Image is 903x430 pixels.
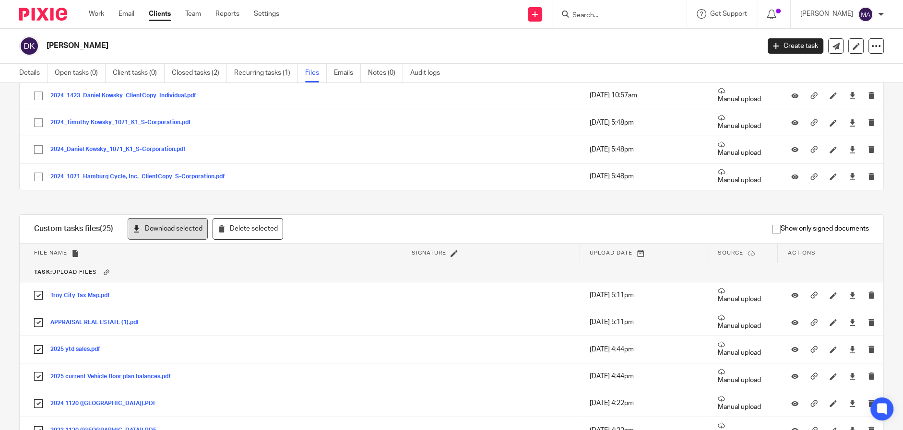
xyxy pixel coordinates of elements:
[50,346,107,353] button: 2025 ytd sales.pdf
[50,400,164,407] button: 2024 1120 ([GEOGRAPHIC_DATA]).PDF
[254,9,279,19] a: Settings
[849,318,856,327] a: Download
[849,145,856,154] a: Download
[590,345,699,354] p: [DATE] 4:44pm
[50,292,117,299] button: Troy City Tax Map.pdf
[412,250,446,256] span: Signature
[305,64,327,82] a: Files
[718,250,743,256] span: Source
[50,119,198,126] button: 2024_Timothy Kowsky_1071_K1_S-Corporation.pdf
[29,286,48,304] input: Select
[29,340,48,359] input: Select
[718,287,768,304] p: Manual upload
[19,64,48,82] a: Details
[185,9,201,19] a: Team
[50,93,203,99] button: 2024_1423_Daniel Kowsky_ClientCopy_Individual.pdf
[29,87,48,105] input: Select
[590,372,699,381] p: [DATE] 4:44pm
[128,218,208,240] button: Download selected
[334,64,361,82] a: Emails
[19,8,67,21] img: Pixie
[849,172,856,181] a: Download
[100,225,113,232] span: (25)
[50,319,146,326] button: APPRAISAL REAL ESTATE (1).pdf
[718,114,768,131] p: Manual upload
[718,395,768,412] p: Manual upload
[768,38,823,54] a: Create task
[234,64,298,82] a: Recurring tasks (1)
[718,314,768,331] p: Manual upload
[849,91,856,100] a: Download
[590,250,632,256] span: Upload date
[50,373,178,380] button: 2025 current Vehicle floor plan balances.pdf
[215,9,239,19] a: Reports
[34,270,97,275] span: Upload Files
[718,368,768,385] p: Manual upload
[34,270,52,275] b: Task:
[29,395,48,413] input: Select
[590,398,699,408] p: [DATE] 4:22pm
[718,341,768,358] p: Manual upload
[590,145,699,154] p: [DATE] 5:48pm
[34,250,67,256] span: File name
[89,9,104,19] a: Work
[368,64,403,82] a: Notes (0)
[410,64,447,82] a: Audit logs
[34,224,113,234] h1: Custom tasks files
[590,291,699,300] p: [DATE] 5:11pm
[29,140,48,159] input: Select
[113,64,165,82] a: Client tasks (0)
[590,91,699,100] p: [DATE] 10:57am
[172,64,227,82] a: Closed tasks (2)
[119,9,134,19] a: Email
[29,114,48,132] input: Select
[571,12,658,20] input: Search
[718,141,768,158] p: Manual upload
[787,250,815,256] span: Actions
[50,174,232,180] button: 2024_1071_Hamburg Cycle, Inc._ClientCopy_S-Corporation.pdf
[772,224,869,233] span: Show only signed documents
[50,146,193,153] button: 2024_Daniel Kowsky_1071_K1_S-Corporation.pdf
[29,367,48,385] input: Select
[849,398,856,408] a: Download
[590,172,699,181] p: [DATE] 5:48pm
[849,345,856,354] a: Download
[849,118,856,128] a: Download
[858,7,873,22] img: svg%3E
[710,11,747,17] span: Get Support
[29,168,48,186] input: Select
[47,41,612,51] h2: [PERSON_NAME]
[590,118,699,128] p: [DATE] 5:48pm
[718,168,768,185] p: Manual upload
[718,87,768,104] p: Manual upload
[800,9,853,19] p: [PERSON_NAME]
[19,36,39,56] img: svg%3E
[590,317,699,327] p: [DATE] 5:11pm
[213,218,283,240] button: Delete selected
[149,9,171,19] a: Clients
[29,314,48,332] input: Select
[849,291,856,300] a: Download
[55,64,106,82] a: Open tasks (0)
[849,372,856,381] a: Download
